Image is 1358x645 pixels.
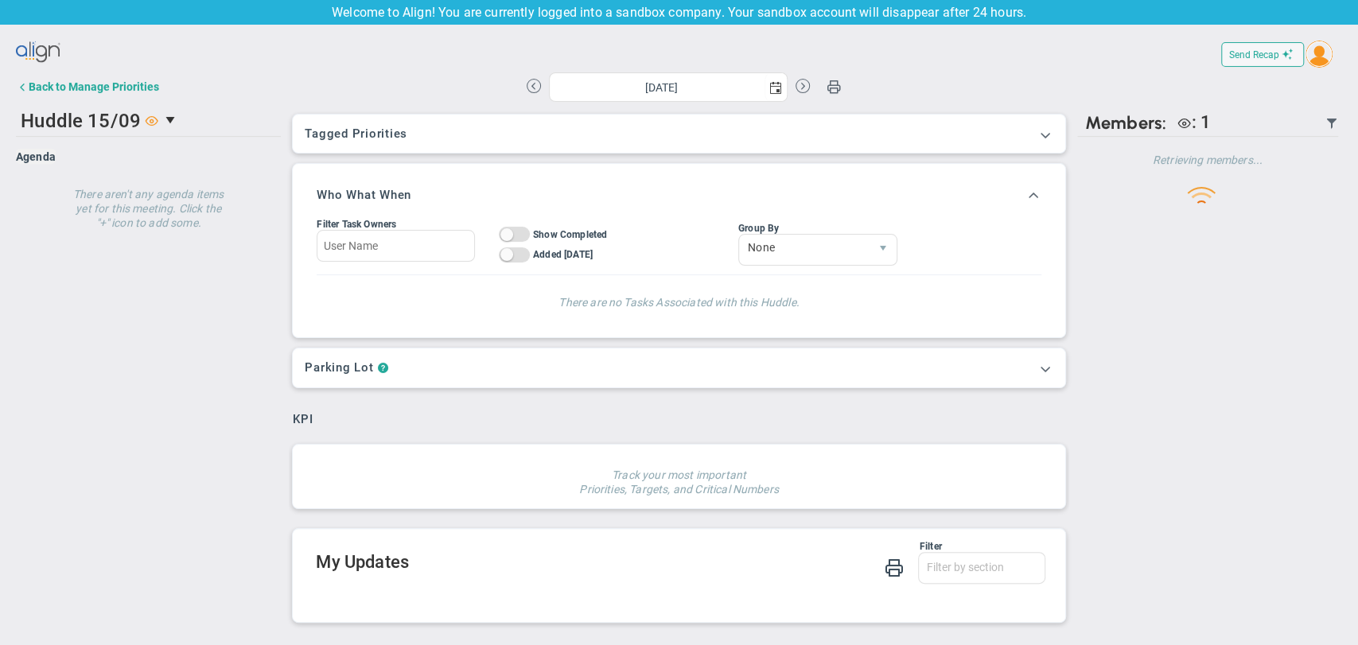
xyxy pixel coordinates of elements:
div: Filter [316,541,941,552]
input: Filter by section [919,553,1045,581]
h2: My Updates [316,552,1045,575]
span: : [1191,112,1196,132]
span: select [870,235,897,265]
img: align-logo.svg [16,37,62,68]
span: KPI [293,412,313,426]
button: Send Recap [1221,42,1304,67]
span: Print Huddle [827,79,841,101]
h4: There are no Tasks Associated with this Huddle. [333,291,1025,309]
span: Members: [1085,112,1166,134]
h3: Tagged Priorities [305,126,1053,141]
span: Huddle 15/09 [21,110,141,132]
div: Filter Task Owners [317,219,474,230]
span: select [765,73,787,101]
h3: Who What When [317,188,411,202]
div: Back to Manage Priorities [29,80,159,93]
span: Print My Huddle Updates [885,557,904,577]
button: Back to Manage Priorities [16,72,159,100]
span: 1 [1200,112,1211,132]
h4: Track your most important Priorities, Targets, and Critical Numbers [579,457,779,496]
span: Added [DATE] [533,249,593,260]
span: Filter Updated Members [1325,117,1338,130]
h4: Retrieving members... [1077,153,1338,167]
img: 202869.Person.photo [1305,41,1333,68]
h4: There aren't any agenda items yet for this meeting. Click the "+" icon to add some. [69,176,228,230]
div: Group By [738,223,897,234]
span: Agenda [16,150,56,163]
span: Show Completed [533,229,607,240]
span: select [158,107,185,134]
span: Viewer [146,114,158,126]
input: User Name [317,230,474,262]
span: Send Recap [1229,49,1279,60]
h3: Parking Lot [305,360,373,375]
span: None [739,235,870,262]
div: Megha BM is a Viewer. [1170,112,1211,134]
